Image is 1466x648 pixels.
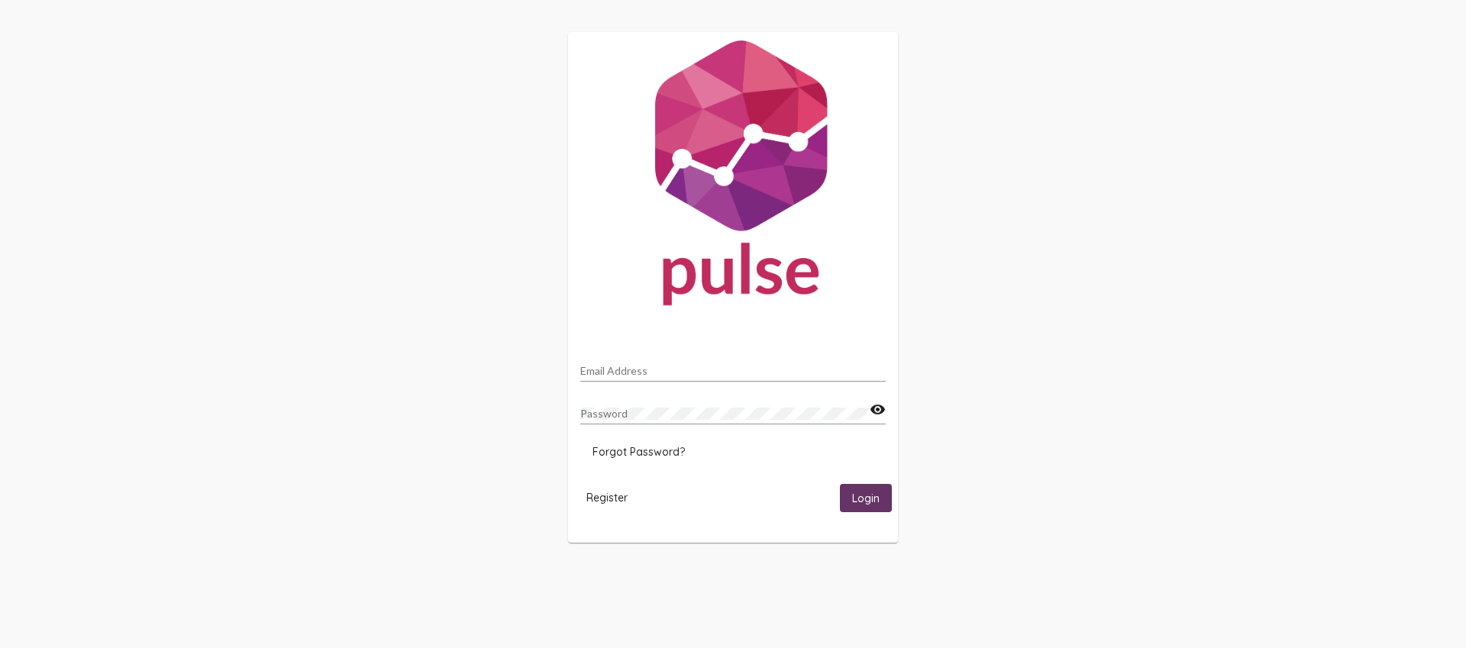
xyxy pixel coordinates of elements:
[840,484,892,512] button: Login
[580,438,697,466] button: Forgot Password?
[870,401,886,419] mat-icon: visibility
[852,492,880,505] span: Login
[568,32,898,321] img: Pulse For Good Logo
[586,491,628,505] span: Register
[574,484,640,512] button: Register
[593,445,685,459] span: Forgot Password?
